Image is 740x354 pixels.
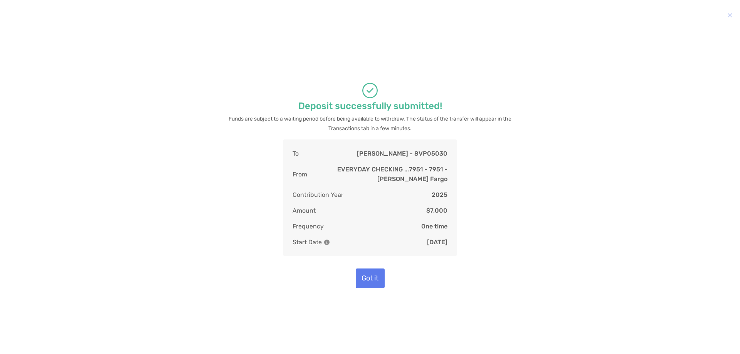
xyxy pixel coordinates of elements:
[293,149,299,158] p: To
[356,268,385,288] button: Got it
[293,164,307,184] p: From
[293,237,330,247] p: Start Date
[293,206,316,215] p: Amount
[427,237,447,247] p: [DATE]
[324,240,330,245] img: Information Icon
[298,101,442,111] p: Deposit successfully submitted!
[293,221,324,231] p: Frequency
[225,114,515,133] p: Funds are subject to a waiting period before being available to withdraw. The status of the trans...
[426,206,447,215] p: $7,000
[421,221,447,231] p: One time
[307,164,447,184] p: EVERYDAY CHECKING ...7951 - 7951 - [PERSON_NAME] Fargo
[357,149,447,158] p: [PERSON_NAME] - 8VP05030
[432,190,447,200] p: 2025
[293,190,343,200] p: Contribution Year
